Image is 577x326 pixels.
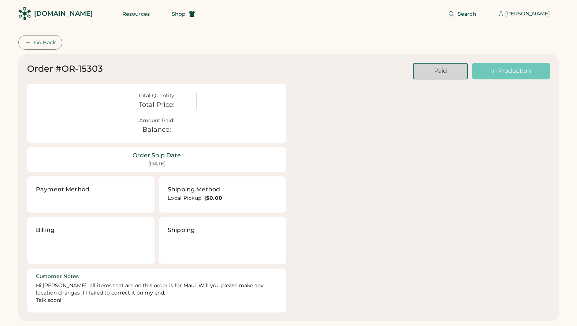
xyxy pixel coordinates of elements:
div: Paid [422,67,458,75]
div: In Production [481,67,541,75]
span: Shop [172,11,186,16]
div: Payment Method [36,185,89,194]
button: Resources [113,7,159,21]
div: Local Pickup | [168,195,278,202]
div: Order #OR-15303 [27,63,103,75]
button: Search [439,7,485,21]
div: Order Ship Date [133,151,181,160]
div: Shipping Method [168,185,220,194]
div: Shipping [168,226,195,235]
div: [DOMAIN_NAME] [34,9,93,18]
button: Shop [163,7,204,21]
div: Balance: [142,126,171,134]
div: Go Back [34,40,56,46]
div: Total Quantity: [138,93,175,99]
div: [DATE] [148,160,165,168]
div: [PERSON_NAME] [505,10,550,18]
div: Total Price: [139,101,175,109]
span: Search [458,11,476,16]
div: Billing [36,226,55,235]
div: Hi [PERSON_NAME]...all items that are on this order is for Maui. Will you please make any locatio... [36,282,278,304]
img: Rendered Logo - Screens [18,7,31,20]
div: Amount Paid: [139,117,174,124]
strong: $0.00 [206,195,222,201]
div: Customer Notes [36,273,79,280]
